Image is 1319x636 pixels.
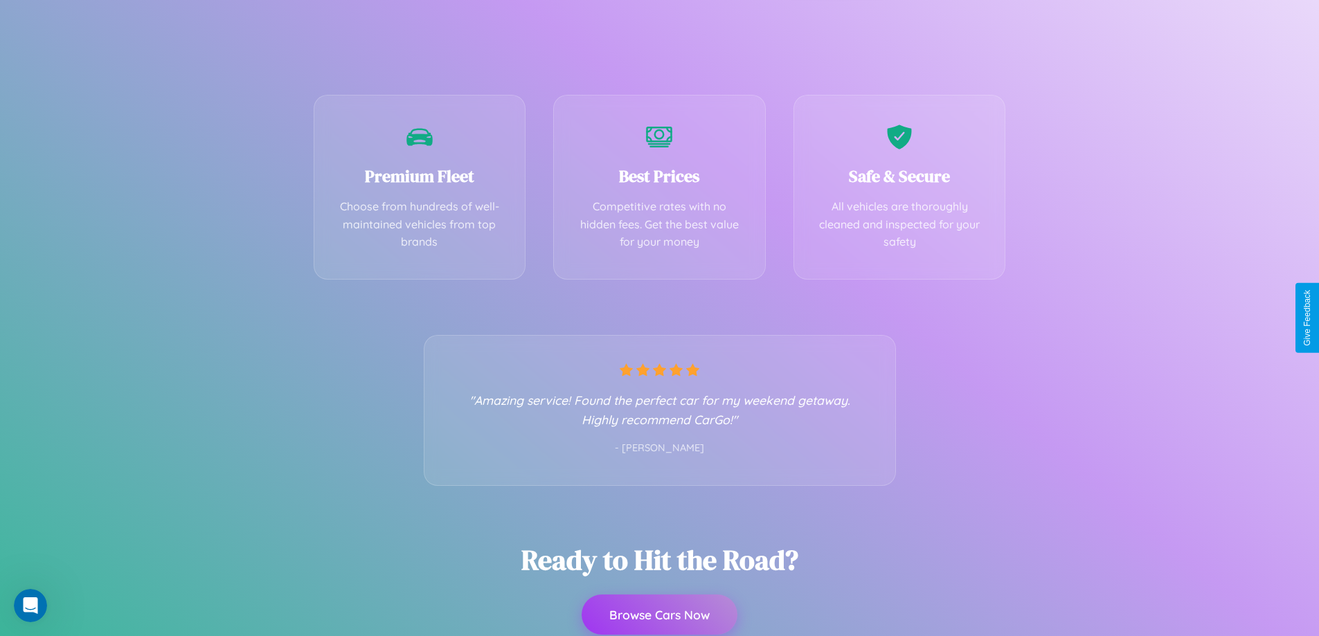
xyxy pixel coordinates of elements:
[521,541,798,579] h2: Ready to Hit the Road?
[1302,290,1312,346] div: Give Feedback
[14,589,47,622] iframe: Intercom live chat
[452,439,868,457] p: - [PERSON_NAME]
[815,165,985,188] h3: Safe & Secure
[575,198,744,251] p: Competitive rates with no hidden fees. Get the best value for your money
[575,165,744,188] h3: Best Prices
[582,594,737,635] button: Browse Cars Now
[335,165,505,188] h3: Premium Fleet
[815,198,985,251] p: All vehicles are thoroughly cleaned and inspected for your safety
[452,390,868,429] p: "Amazing service! Found the perfect car for my weekend getaway. Highly recommend CarGo!"
[335,198,505,251] p: Choose from hundreds of well-maintained vehicles from top brands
